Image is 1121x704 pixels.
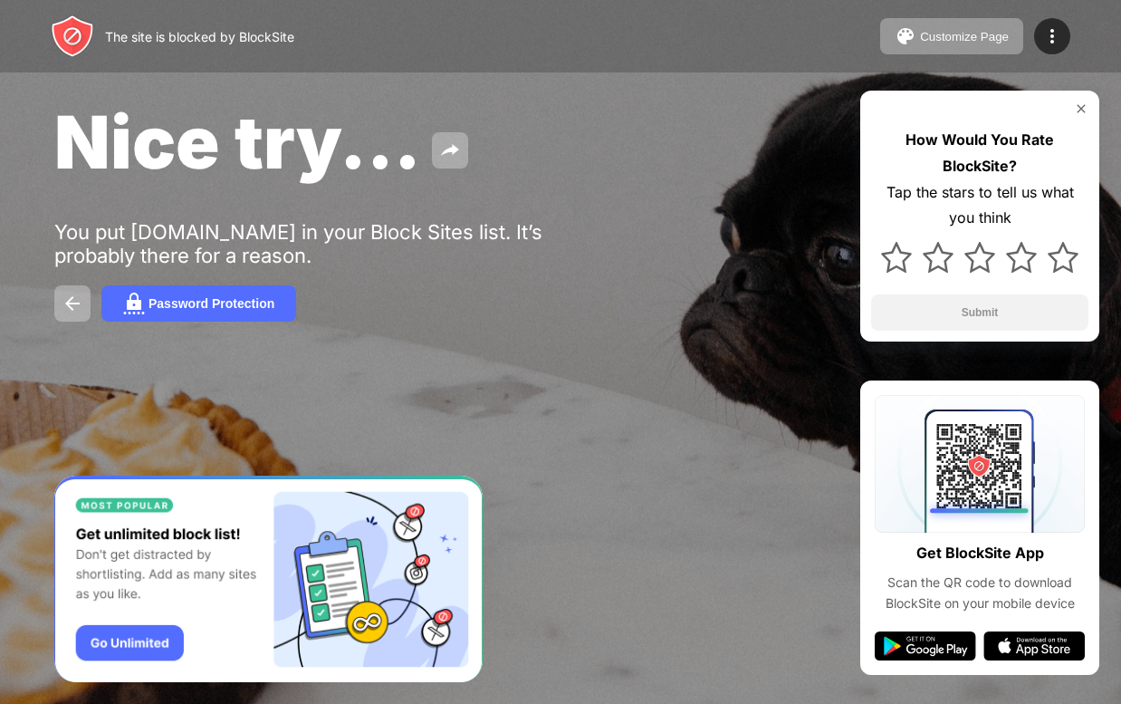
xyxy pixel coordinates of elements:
div: The site is blocked by BlockSite [105,29,294,44]
span: Nice try... [54,98,421,186]
div: Customize Page [920,30,1009,43]
button: Password Protection [101,285,296,322]
img: star.svg [964,242,995,273]
img: app-store.svg [983,632,1085,661]
button: Customize Page [880,18,1023,54]
img: back.svg [62,293,83,314]
button: Submit [871,294,1088,331]
img: star.svg [1006,242,1037,273]
img: header-logo.svg [51,14,94,58]
img: menu-icon.svg [1041,25,1063,47]
div: Password Protection [149,296,274,311]
div: How Would You Rate BlockSite? [871,127,1088,179]
div: Scan the QR code to download BlockSite on your mobile device [875,573,1085,613]
img: share.svg [439,140,461,161]
img: password.svg [123,293,145,314]
img: google-play.svg [875,632,976,661]
img: pallet.svg [895,25,916,47]
div: Tap the stars to tell us what you think [871,179,1088,232]
div: Get BlockSite App [916,540,1044,566]
iframe: Banner [54,476,483,683]
div: You put [DOMAIN_NAME] in your Block Sites list. It’s probably there for a reason. [54,220,614,267]
img: qrcode.svg [875,395,1085,533]
img: star.svg [923,242,953,273]
img: rate-us-close.svg [1074,101,1088,116]
img: star.svg [1048,242,1078,273]
img: star.svg [881,242,912,273]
